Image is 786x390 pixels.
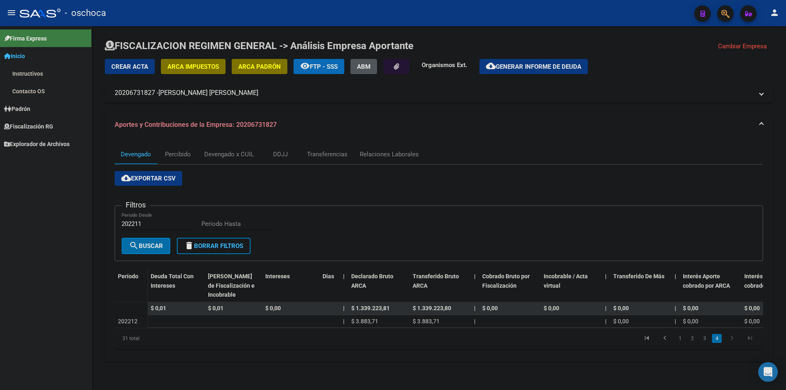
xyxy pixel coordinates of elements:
span: Crear Acta [111,63,148,70]
span: Declarado Bruto ARCA [351,273,393,289]
datatable-header-cell: | [340,268,348,304]
span: | [343,305,345,311]
span: $ 0,00 [544,305,559,311]
mat-panel-title: 20206731827 - [115,88,753,97]
datatable-header-cell: | [671,268,680,304]
datatable-header-cell: Deuda Total Con Intereses [147,268,205,304]
span: | [474,273,476,280]
span: Exportar CSV [121,175,176,182]
span: $ 0,01 [208,305,224,311]
h1: FISCALIZACION REGIMEN GENERAL -> Análisis Empresa Aportante [105,39,413,52]
span: $ 3.883,71 [413,318,440,325]
li: page 4 [711,331,723,345]
span: $ 0,00 [265,305,281,311]
span: | [605,273,607,280]
span: Inicio [4,52,25,61]
datatable-header-cell: Deuda Bruta Neto de Fiscalización e Incobrable [205,268,262,304]
mat-expansion-panel-header: 20206731827 -[PERSON_NAME] [PERSON_NAME] [105,83,773,103]
span: $ 0,00 [482,305,498,311]
span: Padrón [4,104,30,113]
span: Firma Express [4,34,47,43]
datatable-header-cell: Intereses [262,268,319,304]
datatable-header-cell: Cobrado Bruto por Fiscalización [479,268,540,304]
div: Percibido [165,150,191,159]
span: Incobrable / Acta virtual [544,273,588,289]
span: Aportes y Contribuciones de la Empresa: 20206731827 [115,121,277,128]
span: | [675,305,676,311]
datatable-header-cell: Interés Aporte cobrado por ARCA [680,268,741,304]
span: | [343,273,345,280]
li: page 2 [686,331,698,345]
span: $ 0,00 [683,305,698,311]
li: page 3 [698,331,711,345]
a: 3 [700,334,709,343]
div: Devengado x CUIL [204,150,254,159]
span: $ 0,00 [613,318,629,325]
span: [PERSON_NAME] [PERSON_NAME] [158,88,258,97]
span: Transferido Bruto ARCA [413,273,459,289]
div: DDJJ [273,150,288,159]
a: go to next page [724,334,740,343]
button: Borrar Filtros [177,238,251,254]
mat-expansion-panel-header: Aportes y Contribuciones de la Empresa: 20206731827 [105,112,773,138]
span: Intereses [265,273,290,280]
span: 202212 [118,318,138,325]
span: | [474,305,476,311]
a: go to last page [742,334,758,343]
li: page 1 [674,331,686,345]
span: Transferido De Más [613,273,664,280]
span: $ 0,00 [683,318,698,325]
span: Deuda Total Con Intereses [151,273,194,289]
button: ARCA Impuestos [161,59,226,74]
span: ARCA Padrón [238,63,281,70]
a: 2 [687,334,697,343]
span: $ 0,00 [613,305,629,311]
div: 31 total [115,328,243,349]
span: | [605,318,606,325]
span: Dias [323,273,334,280]
span: | [474,318,475,325]
span: Borrar Filtros [184,242,243,250]
button: FTP - SSS [294,59,344,74]
div: Relaciones Laborales [360,150,419,159]
h3: Filtros [122,199,150,211]
mat-icon: remove_red_eye [300,61,310,71]
span: Cobrado Bruto por Fiscalización [482,273,530,289]
a: 1 [675,334,685,343]
span: Buscar [129,242,163,250]
datatable-header-cell: | [471,268,479,304]
span: | [675,273,676,280]
mat-icon: menu [7,8,16,18]
span: $ 0,00 [744,318,760,325]
div: Aportes y Contribuciones de la Empresa: 20206731827 [105,138,773,362]
datatable-header-cell: Dias [319,268,340,304]
span: | [675,318,676,325]
datatable-header-cell: | [602,268,610,304]
div: Transferencias [307,150,348,159]
button: Cambiar Empresa [712,39,773,53]
datatable-header-cell: Declarado Bruto ARCA [348,268,409,304]
strong: Organismos Ext. [422,61,467,69]
mat-icon: cloud_download [486,61,496,71]
button: ARCA Padrón [232,59,287,74]
span: $ 1.339.223,80 [413,305,451,311]
mat-icon: delete [184,241,194,250]
span: $ 0,00 [744,305,760,311]
span: Fiscalización RG [4,122,53,131]
a: go to first page [639,334,655,343]
span: Interés Aporte cobrado por ARCA [683,273,730,289]
button: Crear Acta [105,59,155,74]
span: | [605,305,607,311]
button: Exportar CSV [115,171,182,186]
span: ARCA Impuestos [167,63,219,70]
span: $ 0,01 [151,305,166,311]
button: Organismos Ext. [416,59,473,71]
span: Cambiar Empresa [718,43,767,50]
div: Devengado [121,150,151,159]
span: ABM [357,63,370,70]
mat-icon: search [129,241,139,250]
span: Explorador de Archivos [4,140,70,149]
span: Generar informe de deuda [496,63,581,70]
datatable-header-cell: Transferido Bruto ARCA [409,268,471,304]
span: [PERSON_NAME] de Fiscalización e Incobrable [208,273,255,298]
